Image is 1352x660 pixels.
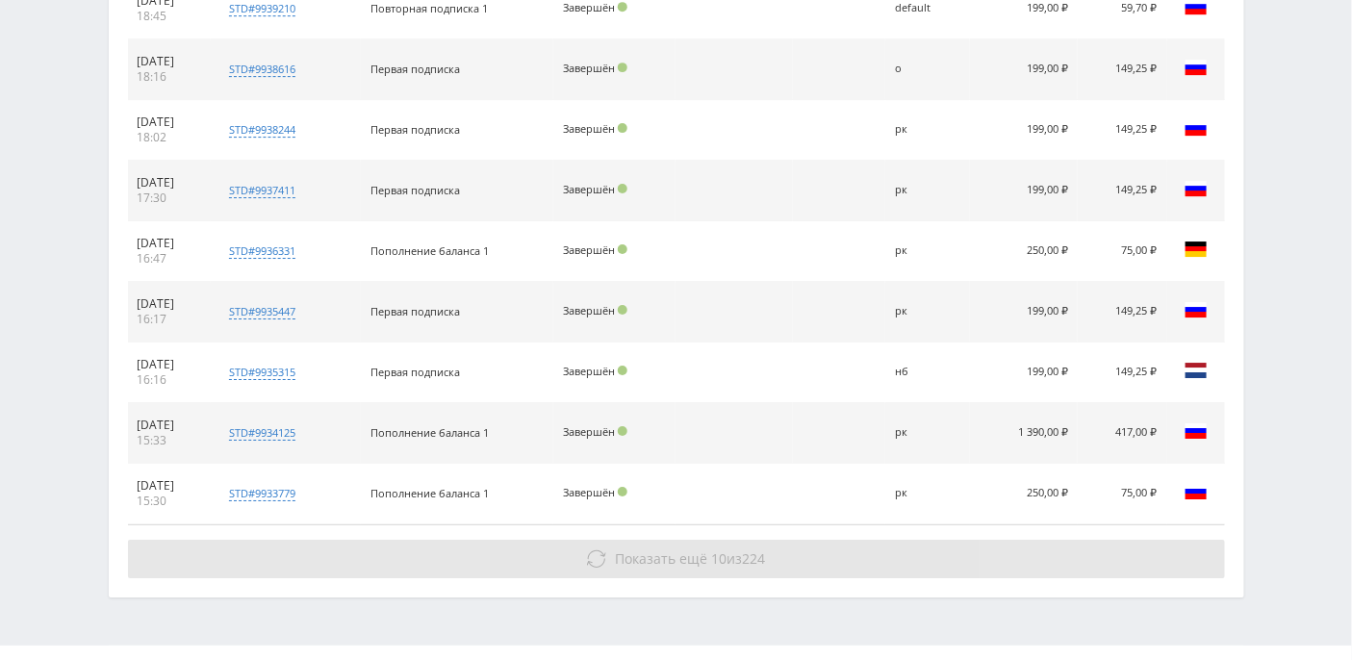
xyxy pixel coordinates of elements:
div: рк [895,305,960,317]
span: Завершён [563,242,615,257]
div: 17:30 [138,190,201,206]
td: 250,00 ₽ [970,221,1079,282]
span: Подтвержден [618,123,627,133]
td: 75,00 ₽ [1078,464,1166,524]
div: 18:02 [138,130,201,145]
div: [DATE] [138,357,201,372]
span: Завершён [563,61,615,75]
span: Завершён [563,364,615,378]
span: Первая подписка [370,304,460,318]
td: 199,00 ₽ [970,39,1079,100]
span: Пополнение баланса 1 [370,486,489,500]
td: 1 390,00 ₽ [970,403,1079,464]
span: 10 [711,549,727,568]
span: Завершён [563,424,615,439]
span: Подтвержден [618,63,627,72]
div: рк [895,123,960,136]
div: std#9938244 [229,122,295,138]
span: Пополнение баланса 1 [370,243,489,258]
img: rus.png [1185,177,1208,200]
div: [DATE] [138,236,201,251]
span: Пополнение баланса 1 [370,425,489,440]
img: rus.png [1185,419,1208,443]
div: std#9937411 [229,183,295,198]
td: 199,00 ₽ [970,161,1079,221]
td: 149,25 ₽ [1078,282,1166,343]
td: 199,00 ₽ [970,282,1079,343]
img: deu.png [1185,238,1208,261]
span: Первая подписка [370,183,460,197]
div: рк [895,244,960,257]
span: Показать ещё [615,549,707,568]
div: 18:16 [138,69,201,85]
td: 199,00 ₽ [970,343,1079,403]
span: Завершён [563,182,615,196]
div: std#9934125 [229,425,295,441]
span: Подтвержден [618,426,627,436]
td: 250,00 ₽ [970,464,1079,524]
div: [DATE] [138,54,201,69]
div: рк [895,184,960,196]
img: rus.png [1185,116,1208,140]
td: 149,25 ₽ [1078,100,1166,161]
span: Первая подписка [370,62,460,76]
span: Подтвержден [618,366,627,375]
div: [DATE] [138,296,201,312]
div: [DATE] [138,114,201,130]
div: std#9939210 [229,1,295,16]
img: rus.png [1185,56,1208,79]
div: 16:16 [138,372,201,388]
span: из [615,549,765,568]
span: Повторная подписка 1 [370,1,488,15]
div: о [895,63,960,75]
td: 149,25 ₽ [1078,161,1166,221]
td: 75,00 ₽ [1078,221,1166,282]
td: 417,00 ₽ [1078,403,1166,464]
div: нб [895,366,960,378]
div: [DATE] [138,418,201,433]
span: Подтвержден [618,305,627,315]
div: 15:33 [138,433,201,448]
div: рк [895,426,960,439]
div: рк [895,487,960,499]
button: Показать ещё 10из224 [128,540,1225,578]
td: 149,25 ₽ [1078,39,1166,100]
span: 224 [742,549,765,568]
img: nld.png [1185,359,1208,382]
div: std#9938616 [229,62,295,77]
div: [DATE] [138,175,201,190]
div: 16:17 [138,312,201,327]
td: 199,00 ₽ [970,100,1079,161]
div: 16:47 [138,251,201,267]
div: std#9936331 [229,243,295,259]
span: Завершён [563,303,615,317]
span: Подтвержден [618,244,627,254]
span: Завершён [563,121,615,136]
div: std#9935447 [229,304,295,319]
span: Подтвержден [618,487,627,496]
span: Первая подписка [370,365,460,379]
span: Подтвержден [618,184,627,193]
td: 149,25 ₽ [1078,343,1166,403]
span: Подтвержден [618,2,627,12]
div: 18:45 [138,9,201,24]
div: std#9935315 [229,365,295,380]
div: 15:30 [138,494,201,509]
span: Завершён [563,485,615,499]
div: default [895,2,960,14]
img: rus.png [1185,480,1208,503]
img: rus.png [1185,298,1208,321]
div: std#9933779 [229,486,295,501]
span: Первая подписка [370,122,460,137]
div: [DATE] [138,478,201,494]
